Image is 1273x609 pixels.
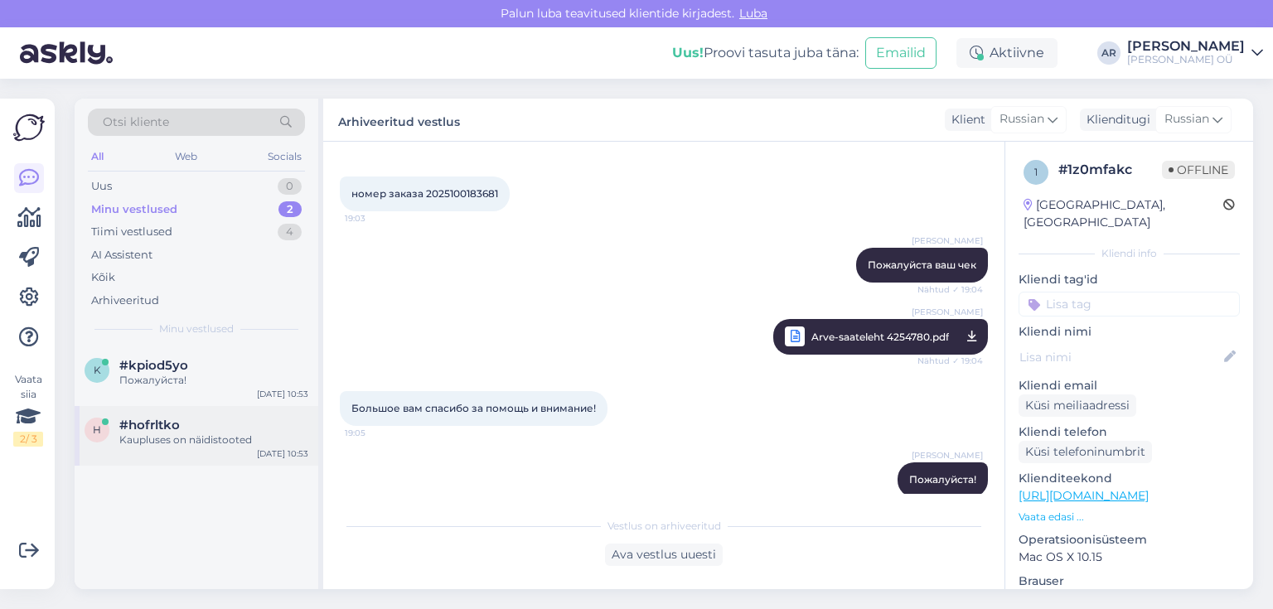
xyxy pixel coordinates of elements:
p: Vaata edasi ... [1019,510,1240,524]
button: Emailid [865,37,937,69]
span: k [94,364,101,376]
p: Kliendi telefon [1019,423,1240,441]
span: #hofrltko [119,418,180,433]
div: AR [1097,41,1121,65]
span: Vestlus on arhiveeritud [607,519,721,534]
label: Arhiveeritud vestlus [338,109,460,131]
div: Socials [264,146,305,167]
div: Klienditugi [1080,111,1150,128]
span: 1 [1034,166,1038,178]
div: Proovi tasuta juba täna: [672,43,859,63]
span: Luba [734,6,772,21]
span: h [93,423,101,436]
div: Ava vestlus uuesti [605,544,723,566]
p: Kliendi tag'id [1019,271,1240,288]
p: Mac OS X 10.15 [1019,549,1240,566]
div: 2 [278,201,302,218]
span: Nähtud ✓ 19:04 [917,350,983,371]
span: Russian [1164,110,1209,128]
div: Minu vestlused [91,201,177,218]
b: Uus! [672,45,704,60]
div: 0 [278,178,302,195]
div: Kõik [91,269,115,286]
div: 2 / 3 [13,432,43,447]
span: Пожалуйста! [909,473,976,486]
div: Kliendi info [1019,246,1240,261]
div: Küsi telefoninumbrit [1019,441,1152,463]
div: Uus [91,178,112,195]
p: Operatsioonisüsteem [1019,531,1240,549]
span: 19:05 [345,427,407,439]
div: Küsi meiliaadressi [1019,394,1136,417]
span: [PERSON_NAME] [912,449,983,462]
div: [DATE] 10:53 [257,388,308,400]
div: Web [172,146,201,167]
p: Brauser [1019,573,1240,590]
span: Пожалуйста ваш чек [868,259,976,271]
div: # 1z0mfakc [1058,160,1162,180]
div: [PERSON_NAME] [1127,40,1245,53]
a: [URL][DOMAIN_NAME] [1019,488,1149,503]
span: Arve-saateleht 4254780.pdf [811,326,949,347]
img: Askly Logo [13,112,45,143]
input: Lisa nimi [1019,348,1221,366]
a: [PERSON_NAME][PERSON_NAME] OÜ [1127,40,1263,66]
span: Offline [1162,161,1235,179]
span: номер заказа 2025100183681 [351,187,498,200]
div: [GEOGRAPHIC_DATA], [GEOGRAPHIC_DATA] [1024,196,1223,231]
div: Aktiivne [956,38,1058,68]
div: [PERSON_NAME] OÜ [1127,53,1245,66]
span: Nähtud ✓ 19:04 [917,283,983,296]
div: Kaupluses on näidistooted [119,433,308,447]
p: Klienditeekond [1019,470,1240,487]
input: Lisa tag [1019,292,1240,317]
div: Tiimi vestlused [91,224,172,240]
p: Kliendi email [1019,377,1240,394]
div: Vaata siia [13,372,43,447]
div: Klient [945,111,985,128]
span: Russian [1000,110,1044,128]
div: 4 [278,224,302,240]
span: Minu vestlused [159,321,234,336]
span: Otsi kliente [103,114,169,131]
div: All [88,146,107,167]
span: #kpiod5yo [119,358,188,373]
span: Большое вам спасибо за помощь и внимание! [351,402,596,414]
a: [PERSON_NAME]Arve-saateleht 4254780.pdfNähtud ✓ 19:04 [773,319,988,355]
span: 19:03 [345,212,407,225]
span: [PERSON_NAME] [912,234,983,247]
div: AI Assistent [91,247,152,263]
p: Kliendi nimi [1019,323,1240,341]
div: Arhiveeritud [91,292,159,309]
span: [PERSON_NAME] [912,306,983,318]
div: Пожалуйста! [119,373,308,388]
div: [DATE] 10:53 [257,447,308,460]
